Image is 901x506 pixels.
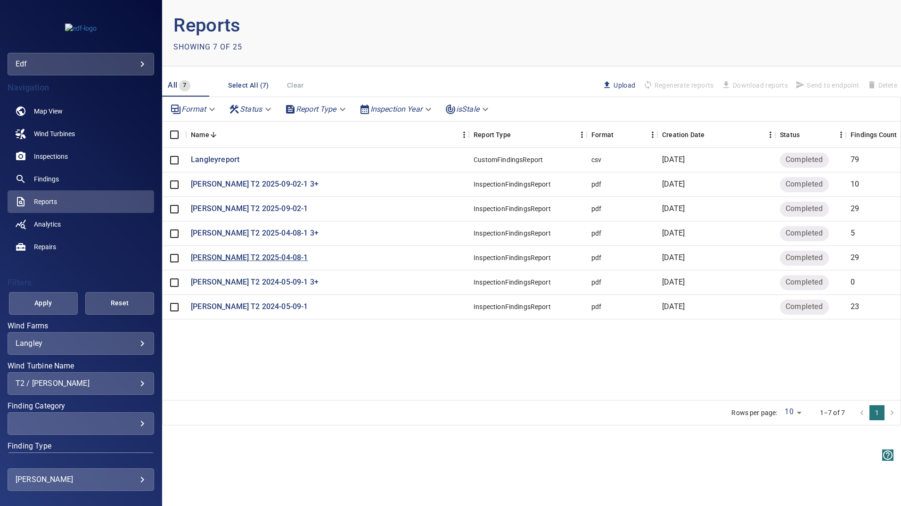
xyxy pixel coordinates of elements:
[16,339,146,348] div: Langley
[281,101,352,117] div: Report Type
[34,242,56,252] span: Repairs
[191,253,308,263] a: [PERSON_NAME] T2 2025-04-08-1
[456,105,479,114] em: isStale
[591,302,601,311] div: pdf
[662,122,704,148] div: Creation Date
[662,204,685,214] p: [DATE]
[459,130,469,139] button: Menu
[657,122,775,148] div: Creation Date
[780,179,828,190] span: Completed
[587,122,657,148] div: Format
[662,277,685,288] p: [DATE]
[191,228,319,239] a: [PERSON_NAME] T2 2025-04-08-1 3+
[21,297,66,309] span: Apply
[168,81,177,90] span: All
[181,105,206,114] em: Format
[474,155,543,164] div: CustomFindingsReport
[8,145,154,168] a: inspections noActive
[614,131,622,139] button: Sort
[209,131,218,139] button: Sort
[474,122,511,148] div: Report Type
[8,53,154,75] div: edf
[191,122,209,148] div: Name
[780,253,828,263] span: Completed
[166,101,221,117] div: Format
[469,122,587,148] div: Report Type
[34,106,63,116] span: Map View
[240,105,262,114] em: Status
[780,122,800,148] div: Status
[34,174,59,184] span: Findings
[34,220,61,229] span: Analytics
[766,130,775,139] button: Menu
[780,155,828,165] span: Completed
[704,131,713,139] button: Sort
[780,204,828,214] span: Completed
[97,297,142,309] span: Reset
[780,302,828,312] span: Completed
[836,130,846,139] button: Menu
[591,253,601,262] div: pdf
[225,101,277,117] div: Status
[191,204,308,214] a: [PERSON_NAME] T2 2025-09-02-1
[662,253,685,263] p: [DATE]
[591,180,601,189] div: pdf
[441,101,494,117] div: isStale
[191,302,308,312] a: [PERSON_NAME] T2 2024-05-09-1
[65,24,97,33] img: edf-logo
[474,253,551,262] div: InspectionFindingsReport
[8,442,154,450] label: Finding Type
[8,278,154,287] h4: Filters
[781,404,804,421] div: 10
[591,277,601,287] div: pdf
[8,362,154,370] label: Wind Turbine Name
[820,408,845,417] p: 1–7 of 7
[34,129,75,139] span: Wind Turbines
[8,402,154,410] label: Finding Category
[34,197,57,206] span: Reports
[191,277,319,288] p: [PERSON_NAME] T2 2024-05-09-1 3+
[191,155,239,165] a: Langleyreport
[8,452,154,475] div: Finding Type
[474,204,551,213] div: InspectionFindingsReport
[662,302,685,312] p: [DATE]
[474,277,551,287] div: InspectionFindingsReport
[851,302,859,312] p: 23
[16,57,146,72] div: edf
[8,100,154,122] a: map noActive
[851,179,859,190] p: 10
[591,204,601,213] div: pdf
[854,405,900,420] nav: pagination navigation
[34,152,68,161] span: Inspections
[511,131,519,139] button: Sort
[662,155,685,165] p: [DATE]
[851,204,859,214] p: 29
[775,122,846,148] div: Status
[800,131,808,139] button: Sort
[474,302,551,311] div: InspectionFindingsReport
[16,379,146,388] div: T2 / [PERSON_NAME]
[8,332,154,355] div: Wind Farms
[355,101,437,117] div: Inspection Year
[577,130,587,139] button: Menu
[648,130,657,139] button: Menu
[598,77,639,93] button: Upload
[370,105,422,114] em: Inspection Year
[474,180,551,189] div: InspectionFindingsReport
[780,277,828,288] span: Completed
[602,80,635,90] span: Upload
[851,155,859,165] p: 79
[173,11,532,40] p: Reports
[8,83,154,92] h4: Navigation
[296,105,336,114] em: Report Type
[173,41,242,53] p: Showing 7 of 25
[662,179,685,190] p: [DATE]
[851,228,855,239] p: 5
[191,179,319,190] a: [PERSON_NAME] T2 2025-09-02-1 3+
[9,292,78,315] button: Apply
